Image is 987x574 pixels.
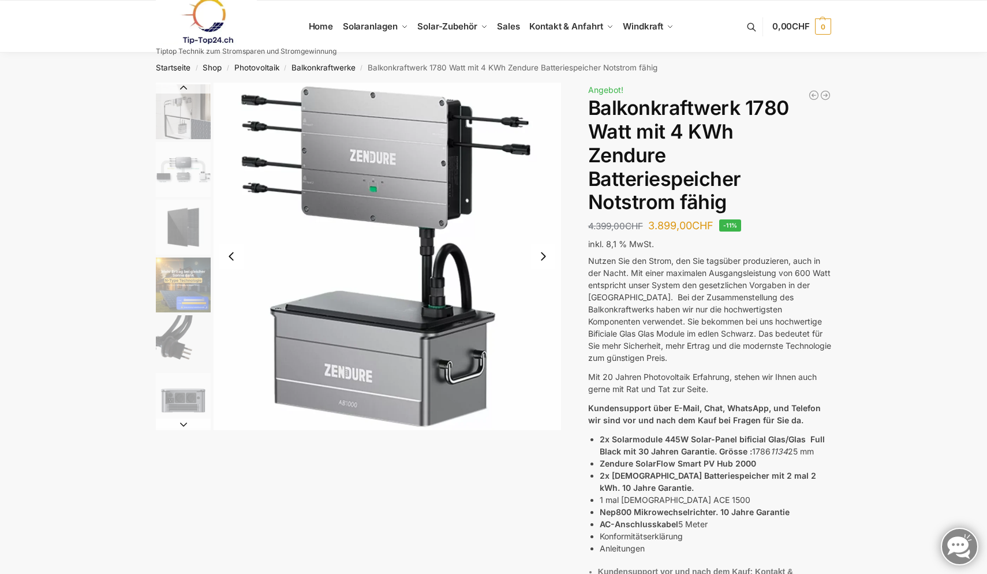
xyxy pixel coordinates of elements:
em: 1134 [771,446,788,456]
li: 5 Meter [600,518,831,530]
span: / [279,64,291,73]
span: CHF [625,221,643,232]
a: Balkonkraftwerke [291,63,356,72]
a: Balkonkraftwerk 900/600 Watt bificial Glas/Glas [820,90,831,101]
img: Maysun [156,200,211,255]
strong: 2x Solarmodule 445W Solar-Panel bificial Glas/Glas Full Black mit 30 Jahren Garantie. Grösse : [600,434,825,456]
p: Nutzen Sie den Strom, den Sie tagsüber produzieren, auch in der Nacht. Mit einer maximalen Ausgan... [588,255,831,364]
img: Zendure-Solaflow [214,83,561,430]
img: Zendure Batteriespeicher-wie anschliessen [156,142,211,197]
button: Next slide [531,244,555,269]
li: 4 / 11 [153,198,211,256]
span: Solar-Zubehör [417,21,477,32]
strong: Nep800 Mikrowechselrichter. 10 Jahre Garantie [600,507,790,517]
span: 1786 25 mm [752,446,814,456]
li: 6 / 11 [153,314,211,371]
img: Zendure-solar-flow-Batteriespeicher für Balkonkraftwerke [156,84,211,139]
span: 0,00 [772,21,810,32]
p: Mit 20 Jahren Photovoltaik Erfahrung, stehen wir Ihnen auch gerne mit Rat und Tat zur Seite. [588,371,831,395]
img: Anschlusskabel-3meter_schweizer-stecker [156,315,211,370]
li: 1 mal [DEMOGRAPHIC_DATA] ACE 1500 [600,494,831,506]
bdi: 4.399,00 [588,221,643,232]
strong: AC-Anschlusskabel [600,519,678,529]
span: -11% [719,219,742,232]
li: Konformitätserklärung [600,530,831,542]
a: Windkraft [618,1,679,53]
li: 3 / 11 [153,140,211,198]
span: CHF [692,219,713,232]
li: Anleitungen [600,542,831,554]
a: Shop [203,63,222,72]
span: Kontakt & Anfahrt [529,21,603,32]
span: Sales [497,21,520,32]
span: Solaranlagen [343,21,398,32]
button: Next slide [156,419,211,430]
span: inkl. 8,1 % MwSt. [588,239,654,249]
li: 8 / 11 [214,83,561,430]
a: Solaranlagen [338,1,412,53]
a: Photovoltaik [234,63,279,72]
img: Zendure ACE1500 [156,373,211,428]
span: / [190,64,203,73]
span: 0 [815,18,831,35]
strong: Kundensupport über E-Mail, Chat, WhatsApp, und Telefon wir sind vor und nach dem Kauf bei Fragen ... [588,403,821,425]
bdi: 3.899,00 [648,219,713,232]
a: Startseite [156,63,190,72]
p: Tiptop Technik zum Stromsparen und Stromgewinnung [156,48,337,55]
span: Windkraft [623,21,663,32]
img: solakon-balkonkraftwerk-890-800w-2-x-445wp-module-growatt-neo-800m-x-growatt-noah-2000-schuko-kab... [156,258,211,312]
a: Solar-Zubehör [413,1,492,53]
span: Angebot! [588,85,623,95]
button: Previous slide [156,82,211,94]
a: Kontakt & Anfahrt [525,1,618,53]
li: 2 / 11 [153,83,211,140]
li: 5 / 11 [153,256,211,314]
a: Sales [492,1,525,53]
span: / [356,64,368,73]
strong: Zendure SolarFlow Smart PV Hub 2000 [600,459,756,468]
a: Flexible Solarpanels (2×120 W) & SolarLaderegler [808,90,820,101]
nav: Breadcrumb [136,53,852,83]
li: 8 / 11 [153,429,211,487]
button: Previous slide [219,244,244,269]
span: / [222,64,234,73]
a: 0,00CHF 0 [772,9,831,44]
strong: 2x [DEMOGRAPHIC_DATA] Batteriespeicher mit 2 mal 2 kWh. 10 Jahre Garantie. [600,471,816,493]
h1: Balkonkraftwerk 1780 Watt mit 4 KWh Zendure Batteriespeicher Notstrom fähig [588,96,831,214]
span: CHF [792,21,810,32]
li: 7 / 11 [153,371,211,429]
